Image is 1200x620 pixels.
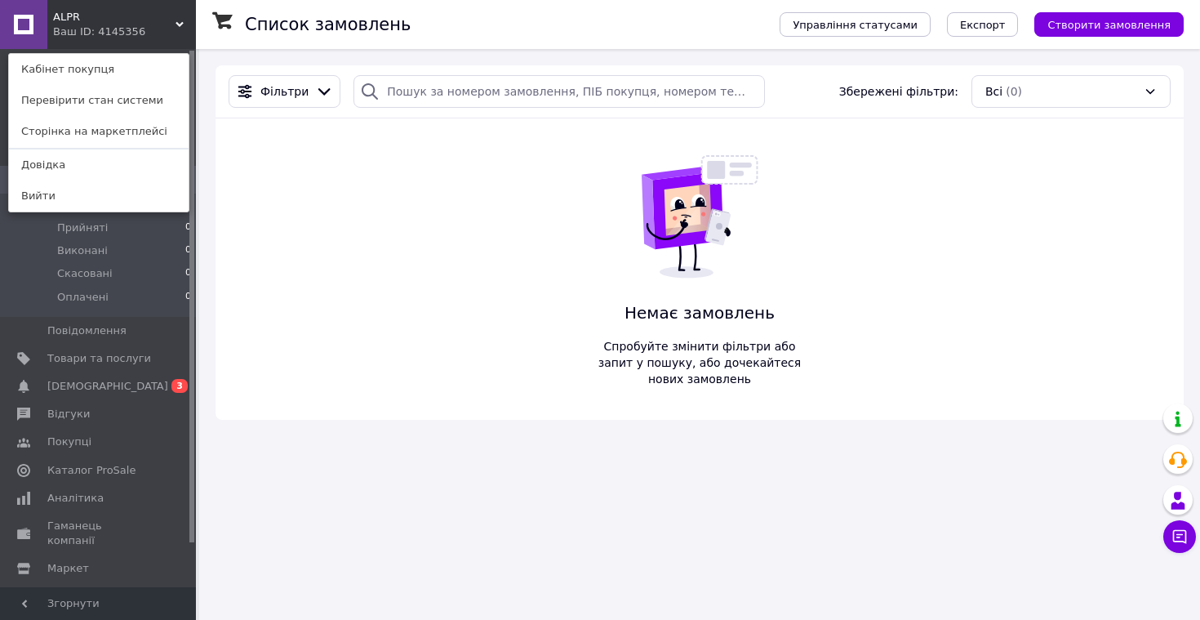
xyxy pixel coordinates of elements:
[245,15,411,34] h1: Список замовлень
[592,301,807,325] span: Немає замовлень
[260,83,309,100] span: Фільтри
[1018,17,1184,30] a: Створити замовлення
[960,19,1006,31] span: Експорт
[57,290,109,305] span: Оплачені
[47,379,168,394] span: [DEMOGRAPHIC_DATA]
[185,266,191,281] span: 0
[53,10,176,25] span: ALPR
[780,12,931,37] button: Управління статусами
[9,181,189,212] a: Вийти
[185,243,191,258] span: 0
[57,221,108,235] span: Прийняті
[185,290,191,305] span: 0
[47,323,127,338] span: Повідомлення
[9,54,189,85] a: Кабінет покупця
[53,25,122,39] div: Ваш ID: 4145356
[947,12,1019,37] button: Експорт
[47,463,136,478] span: Каталог ProSale
[47,351,151,366] span: Товари та послуги
[353,75,765,108] input: Пошук за номером замовлення, ПІБ покупця, номером телефону, Email, номером накладної
[839,83,958,100] span: Збережені фільтри:
[47,407,90,422] span: Відгуки
[9,149,189,181] a: Довідка
[47,519,151,548] span: Гаманець компанії
[1006,85,1022,98] span: (0)
[57,266,113,281] span: Скасовані
[793,19,918,31] span: Управління статусами
[47,561,89,576] span: Маркет
[9,116,189,147] a: Сторінка на маркетплейсі
[185,221,191,235] span: 0
[1047,19,1171,31] span: Створити замовлення
[9,85,189,116] a: Перевірити стан системи
[57,243,108,258] span: Виконані
[1163,520,1196,553] button: Чат з покупцем
[1034,12,1184,37] button: Створити замовлення
[47,435,91,449] span: Покупці
[47,491,104,506] span: Аналітика
[171,379,188,393] span: 3
[985,83,1002,100] span: Всі
[592,338,807,387] span: Спробуйте змінити фільтри або запит у пошуку, або дочекайтеся нових замовлень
